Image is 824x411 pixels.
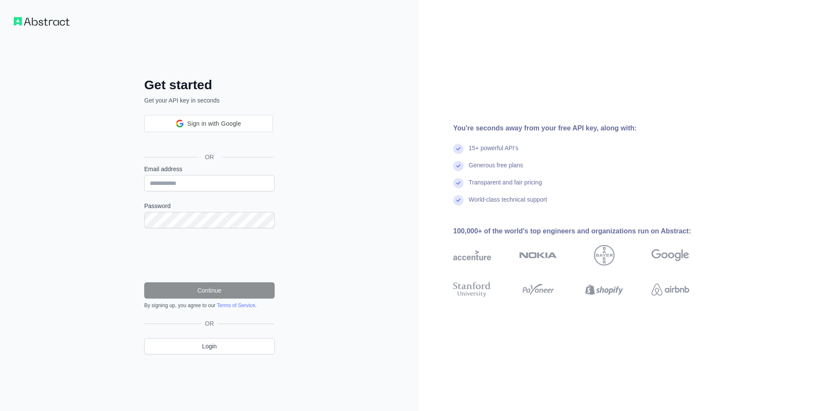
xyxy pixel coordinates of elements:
img: payoneer [519,280,557,299]
div: Generous free plans [469,161,523,178]
img: accenture [453,245,491,266]
div: 15+ powerful API's [469,144,518,161]
div: By signing up, you agree to our . [144,302,275,309]
img: google [651,245,689,266]
div: Transparent and fair pricing [469,178,542,195]
label: Password [144,202,275,210]
img: check mark [453,161,463,171]
img: shopify [585,280,623,299]
span: OR [202,319,218,328]
img: nokia [519,245,557,266]
img: bayer [594,245,615,266]
span: Sign in with Google [187,119,241,128]
img: check mark [453,178,463,188]
span: OR [198,153,221,161]
img: check mark [453,195,463,205]
label: Email address [144,165,275,173]
div: 100,000+ of the world's top engineers and organizations run on Abstract: [453,226,717,236]
div: You're seconds away from your free API key, along with: [453,123,717,133]
iframe: Sign in with Google Button [140,131,277,150]
div: World-class technical support [469,195,547,212]
img: stanford university [453,280,491,299]
div: Sign in with Google [144,115,273,132]
img: Workflow [14,17,70,26]
img: airbnb [651,280,689,299]
button: Continue [144,282,275,299]
p: Get your API key in seconds [144,96,275,105]
a: Terms of Service [217,302,255,308]
h2: Get started [144,77,275,93]
img: check mark [453,144,463,154]
a: Login [144,338,275,354]
iframe: reCAPTCHA [144,239,275,272]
